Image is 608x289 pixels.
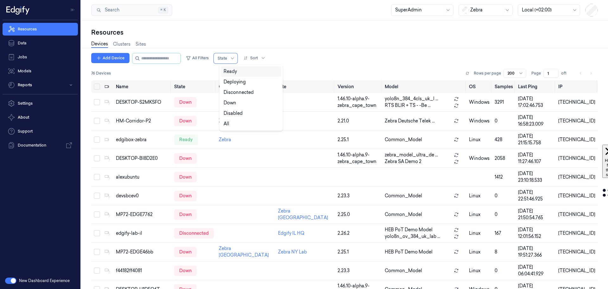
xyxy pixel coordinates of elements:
[174,172,197,182] div: down
[94,136,100,143] button: Select row
[495,174,513,181] div: 1412
[174,116,197,126] div: down
[466,80,492,93] th: OS
[224,68,237,75] div: Ready
[495,249,513,255] div: 8
[338,230,380,237] div: 2.26.2
[385,249,433,255] span: HEB PoT Demo Model
[219,137,231,142] a: Zebra
[561,70,571,76] span: of 1
[558,249,595,255] div: [TECHNICAL_ID]
[3,65,78,77] a: Models
[556,80,598,93] th: IP
[116,136,169,143] div: edgibox-zebra
[113,41,130,48] a: Clusters
[338,136,380,143] div: 2.25.1
[385,152,438,158] span: zebra_model_ultra_de ...
[558,230,595,237] div: [TECHNICAL_ID]
[469,118,490,124] p: windows
[558,267,595,274] div: [TECHNICAL_ID]
[469,193,490,199] p: linux
[94,193,100,199] button: Select row
[495,99,513,106] div: 3291
[116,249,169,255] div: MP72-EDGE46bb
[495,230,513,237] div: 167
[174,209,197,220] div: down
[385,267,422,274] span: Common_Model
[224,79,246,85] div: Deploying
[94,211,100,218] button: Select row
[116,118,169,124] div: HM-Corridor-P2
[495,136,513,143] div: 428
[558,174,595,181] div: [TECHNICAL_ID]
[91,53,130,63] button: Add Device
[385,211,422,218] span: Common_Model
[174,247,197,257] div: down
[94,249,100,255] button: Select row
[495,155,513,162] div: 2058
[94,230,100,236] button: Select row
[278,230,304,236] a: Edgify IL HQ
[385,102,431,109] span: RTS BLIR + TS - -Be ...
[94,99,100,105] button: Select row
[174,97,197,107] div: down
[3,37,78,49] a: Data
[469,267,490,274] p: linux
[116,174,169,181] div: alexubuntu
[116,230,169,237] div: edgify-lab-il
[91,4,172,16] button: Search⌘K
[116,155,169,162] div: DESKTOP-BI8D2E0
[102,7,119,13] span: Search
[516,80,556,93] th: Last Ping
[495,118,513,124] div: 0
[338,95,380,109] div: 1.46.10-alpha.9-zebra_cape_town
[338,211,380,218] div: 2.25.0
[335,80,383,93] th: Version
[278,208,328,220] a: Zebra [GEOGRAPHIC_DATA]
[338,152,380,165] div: 1.46.10-alpha.9-zebra_cape_town
[385,193,422,199] span: Common_Model
[385,95,438,102] span: yolo8n_384_4cls_uk_l ...
[338,267,380,274] div: 2.23.3
[116,267,169,274] div: f44182ff4081
[216,80,275,93] th: Cluster
[174,266,197,276] div: down
[385,233,440,240] span: yolo8n_ov_384_uk_lab ...
[219,246,269,258] a: Zebra [GEOGRAPHIC_DATA]
[174,153,197,163] div: down
[558,155,595,162] div: [TECHNICAL_ID]
[91,70,111,76] span: 76 Devices
[68,5,78,15] button: Toggle Navigation
[94,174,100,180] button: Select row
[518,152,553,165] div: [DATE] 11:27:46.107
[576,69,595,78] nav: pagination
[338,249,380,255] div: 2.25.1
[495,211,513,218] div: 0
[518,264,553,277] div: [DATE] 06:04:41.929
[224,121,229,127] div: All
[3,139,78,152] a: Documentation
[558,136,595,143] div: [TECHNICAL_ID]
[3,111,78,124] button: About
[385,118,435,124] span: Zebra Deutsche Telek ...
[518,170,553,184] div: [DATE] 23:10:18.533
[219,118,231,124] a: Zebra
[91,28,598,37] div: Resources
[172,80,216,93] th: State
[174,228,214,238] div: disconnected
[338,118,380,124] div: 2.21.0
[338,193,380,199] div: 2.23.3
[275,80,335,93] th: Site
[495,193,513,199] div: 0
[3,23,78,36] a: Resources
[492,80,516,93] th: Samples
[385,158,421,165] span: Zebra SA Demo 2
[558,211,595,218] div: [TECHNICAL_ID]
[518,245,553,259] div: [DATE] 19:51:27.366
[136,41,146,48] a: Sites
[469,136,490,143] p: linux
[116,193,169,199] div: devsbcev0
[385,136,422,143] span: Common_Model
[518,114,553,128] div: [DATE] 16:58:23.009
[183,53,211,63] button: All Filters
